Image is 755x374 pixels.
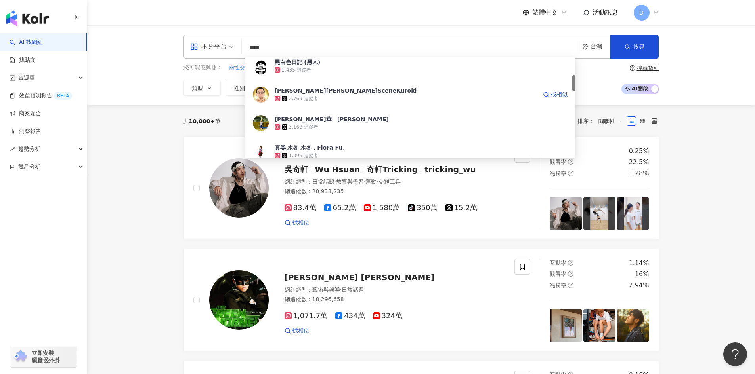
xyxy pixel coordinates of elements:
[365,178,377,185] span: 運動
[289,95,318,102] div: 2,769 追蹤者
[532,8,558,17] span: 繁體中文
[183,249,659,351] a: KOL Avatar[PERSON_NAME] [PERSON_NAME]網紅類型：藝術與娛樂·日常話題總追蹤數：18,296,6581,071.7萬434萬324萬找相似互動率question...
[583,309,615,342] img: post-image
[10,56,36,64] a: 找貼文
[190,43,198,51] span: appstore
[550,260,566,266] span: 互動率
[289,152,318,159] div: 1,396 追蹤者
[364,204,400,212] span: 1,580萬
[324,204,356,212] span: 65.2萬
[209,270,269,330] img: KOL Avatar
[18,158,40,176] span: 競品分析
[234,85,245,91] span: 性別
[189,118,215,124] span: 10,000+
[18,140,40,158] span: 趨勢分析
[285,296,505,304] div: 總追蹤數 ： 18,296,658
[253,58,269,74] img: KOL Avatar
[285,188,505,196] div: 總追蹤數 ： 20,938,235
[550,309,582,342] img: post-image
[617,197,649,230] img: post-image
[285,204,316,212] span: 83.4萬
[617,309,649,342] img: post-image
[377,178,378,185] span: ·
[10,346,77,367] a: chrome extension立即安裝 瀏覽器外掛
[378,178,401,185] span: 交通工具
[285,286,505,294] div: 網紅類型 ：
[190,40,227,53] div: 不分平台
[289,124,318,131] div: 3,168 追蹤者
[312,178,334,185] span: 日常話題
[550,197,582,230] img: post-image
[275,87,417,95] div: [PERSON_NAME][PERSON_NAME]SceneKuroki
[253,144,269,159] img: KOL Avatar
[334,178,336,185] span: ·
[183,137,659,239] a: KOL Avatar吳奇軒Wu Hsuan奇軒Trickingtricking_wu網紅類型：日常話題·教育與學習·運動·交通工具總追蹤數：20,938,23583.4萬65.2萬1,580萬3...
[635,270,649,279] div: 16%
[364,178,365,185] span: ·
[342,287,364,293] span: 日常話題
[551,91,568,99] span: 找相似
[10,146,15,152] span: rise
[550,170,566,177] span: 漲粉率
[550,159,566,165] span: 觀看率
[209,158,269,218] img: KOL Avatar
[10,38,43,46] a: searchAI 找網紅
[340,287,342,293] span: ·
[598,115,622,127] span: 關聯性
[335,312,365,320] span: 434萬
[639,8,644,17] span: D
[285,178,505,186] div: 網紅類型 ：
[591,43,610,50] div: 台灣
[424,165,476,174] span: tricking_wu
[583,197,615,230] img: post-image
[253,115,269,131] img: KOL Avatar
[275,144,348,152] div: 真黑 木各 木各，Flora Fu。
[10,110,41,118] a: 商案媒合
[285,312,328,320] span: 1,071.7萬
[577,115,627,127] div: 排序：
[253,87,269,103] img: KOL Avatar
[192,85,203,91] span: 類型
[629,147,649,156] div: 0.25%
[226,80,263,96] button: 性別
[568,271,573,277] span: question-circle
[285,273,435,282] span: [PERSON_NAME] [PERSON_NAME]
[336,178,364,185] span: 教育與學習
[610,35,659,59] button: 搜尋
[275,115,389,123] div: [PERSON_NAME]華 [PERSON_NAME]
[445,204,477,212] span: 15.2萬
[285,219,309,227] a: 找相似
[285,165,308,174] span: 吳奇軒
[6,10,49,26] img: logo
[568,159,573,165] span: question-circle
[373,312,402,320] span: 324萬
[183,64,222,72] span: 您可能感興趣：
[629,281,649,290] div: 2.94%
[568,283,573,288] span: question-circle
[10,92,72,100] a: 效益預測報告BETA
[629,169,649,178] div: 1.28%
[312,287,340,293] span: 藝術與娛樂
[550,271,566,277] span: 觀看率
[292,219,309,227] span: 找相似
[10,127,41,135] a: 洞察報告
[183,80,221,96] button: 類型
[292,327,309,335] span: 找相似
[18,69,35,87] span: 資源庫
[229,64,251,72] span: 兩性交往
[568,260,573,266] span: question-circle
[228,63,251,72] button: 兩性交往
[593,9,618,16] span: 活動訊息
[637,65,659,71] div: 搜尋指引
[183,118,221,124] div: 共 筆
[282,67,311,74] div: 1,435 追蹤者
[633,44,644,50] span: 搜尋
[285,327,309,335] a: 找相似
[315,165,360,174] span: Wu Hsuan
[582,44,588,50] span: environment
[275,58,321,66] div: 黑白色日記 (黑木)
[32,349,59,364] span: 立即安裝 瀏覽器外掛
[723,342,747,366] iframe: Help Scout Beacon - Open
[568,171,573,176] span: question-circle
[629,158,649,167] div: 22.5%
